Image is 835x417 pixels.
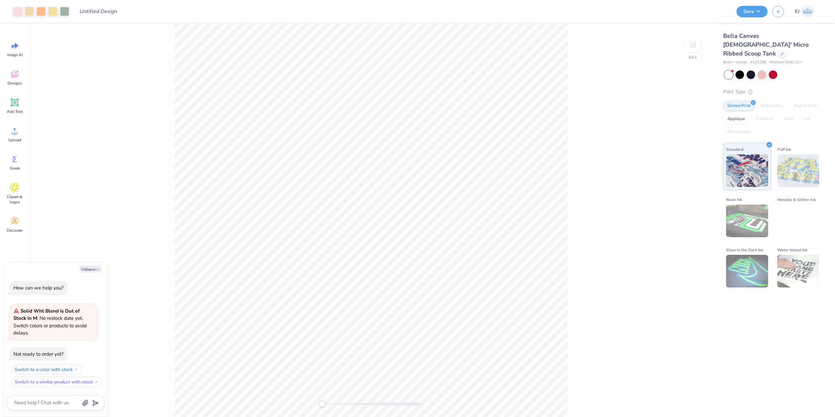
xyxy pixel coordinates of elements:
[13,351,64,357] div: Not ready to order yet?
[779,114,797,124] div: Vinyl
[777,196,816,203] span: Metallic & Glitter Ink
[726,205,768,237] img: Neon Ink
[74,367,78,371] img: Switch to a color with stock
[7,109,23,114] span: Add Text
[7,228,23,233] span: Decorate
[777,146,791,153] span: Puff Ink
[795,8,799,15] span: EJ
[11,364,82,375] button: Switch to a color with stock
[13,285,64,291] div: How can we help you?
[751,114,777,124] div: Transfers
[8,81,22,86] span: Designs
[726,255,768,287] img: Glow in the Dark Ink
[4,194,25,205] span: Clipart & logos
[777,255,819,287] img: Water based Ink
[686,38,699,51] img: Back
[726,154,768,187] img: Standard
[80,266,101,272] button: Collapse
[319,401,326,407] div: Accessibility label
[801,5,814,18] img: Edgardo Jr
[777,205,819,237] img: Metallic & Glitter Ink
[74,5,122,18] input: Untitled Design
[7,52,23,57] span: Image AI
[777,246,807,253] span: Water based Ink
[723,60,747,65] span: Bella + Canvas
[723,101,755,111] div: Screen Print
[757,101,788,111] div: Embroidery
[723,127,755,137] div: Rhinestones
[94,380,98,384] img: Switch to a similar product with stock
[723,114,749,124] div: Applique
[726,246,763,253] span: Glow in the Dark Ink
[723,32,809,57] span: Bella Canvas [DEMOGRAPHIC_DATA]' Micro Ribbed Scoop Tank
[736,6,767,17] button: Save
[13,308,80,322] strong: Solid Wht Blend is Out of Stock in M
[751,60,766,65] span: # 1012BE
[723,88,822,96] div: Print Type
[769,60,802,65] span: Minimum Order: 12 +
[13,308,87,336] span: : No restock date yet. Switch colors or products to avoid delays.
[689,54,697,60] div: Back
[792,5,817,18] a: EJ
[726,196,742,203] span: Neon Ink
[10,166,20,171] span: Greek
[790,101,821,111] div: Digital Print
[777,154,819,187] img: Puff Ink
[726,146,743,153] span: Standard
[8,137,21,143] span: Upload
[11,377,102,387] button: Switch to a similar product with stock
[799,114,815,124] div: Foil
